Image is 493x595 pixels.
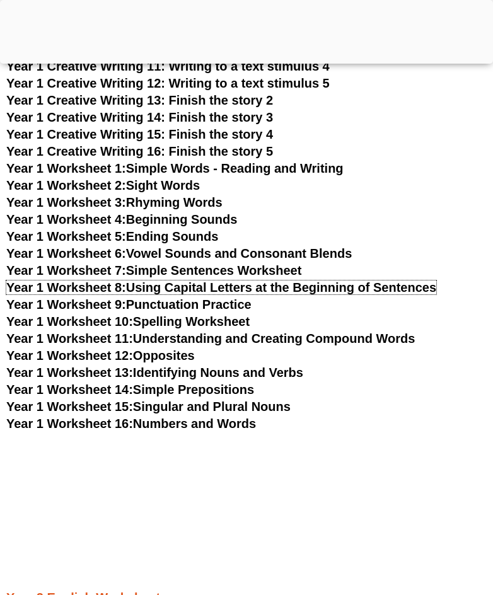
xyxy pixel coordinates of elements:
[6,178,200,192] a: Year 1 Worksheet 2:Sight Words
[6,432,487,556] iframe: Advertisement
[6,400,133,413] span: Year 1 Worksheet 15:
[6,161,344,175] a: Year 1 Worksheet 1:Simple Words - Reading and Writing
[6,229,126,243] span: Year 1 Worksheet 5:
[283,453,493,595] iframe: Chat Widget
[6,280,126,294] span: Year 1 Worksheet 8:
[6,246,126,260] span: Year 1 Worksheet 6:
[6,263,126,277] span: Year 1 Worksheet 7:
[6,366,133,379] span: Year 1 Worksheet 13:
[6,417,133,430] span: Year 1 Worksheet 16:
[6,195,126,209] span: Year 1 Worksheet 3:
[6,263,301,277] a: Year 1 Worksheet 7:Simple Sentences Worksheet
[6,161,126,175] span: Year 1 Worksheet 1:
[6,144,273,158] a: Year 1 Creative Writing 16: Finish the story 5
[6,229,218,243] a: Year 1 Worksheet 5:Ending Sounds
[6,383,254,396] a: Year 1 Worksheet 14:Simple Prepositions
[6,349,195,362] a: Year 1 Worksheet 12:Opposites
[6,383,133,396] span: Year 1 Worksheet 14:
[6,110,273,124] a: Year 1 Creative Writing 14: Finish the story 3
[6,315,133,328] span: Year 1 Worksheet 10:
[6,246,352,260] a: Year 1 Worksheet 6:Vowel Sounds and Consonant Blends
[6,280,436,294] a: Year 1 Worksheet 8:Using Capital Letters at the Beginning of Sentences
[6,400,291,413] a: Year 1 Worksheet 15:Singular and Plural Nouns
[6,332,133,345] span: Year 1 Worksheet 11:
[6,297,252,311] a: Year 1 Worksheet 9:Punctuation Practice
[6,127,273,141] a: Year 1 Creative Writing 15: Finish the story 4
[6,76,330,90] a: Year 1 Creative Writing 12: Writing to a text stimulus 5
[6,366,303,379] a: Year 1 Worksheet 13:Identifying Nouns and Verbs
[6,315,250,328] a: Year 1 Worksheet 10:Spelling Worksheet
[6,332,415,345] a: Year 1 Worksheet 11:Understanding and Creating Compound Words
[6,297,126,311] span: Year 1 Worksheet 9:
[6,178,126,192] span: Year 1 Worksheet 2:
[6,212,237,226] a: Year 1 Worksheet 4:Beginning Sounds
[6,417,256,430] a: Year 1 Worksheet 16:Numbers and Words
[6,349,133,362] span: Year 1 Worksheet 12:
[6,59,330,73] a: Year 1 Creative Writing 11: Writing to a text stimulus 4
[6,212,126,226] span: Year 1 Worksheet 4:
[6,93,273,107] a: Year 1 Creative Writing 13: Finish the story 2
[6,195,223,209] a: Year 1 Worksheet 3:Rhyming Words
